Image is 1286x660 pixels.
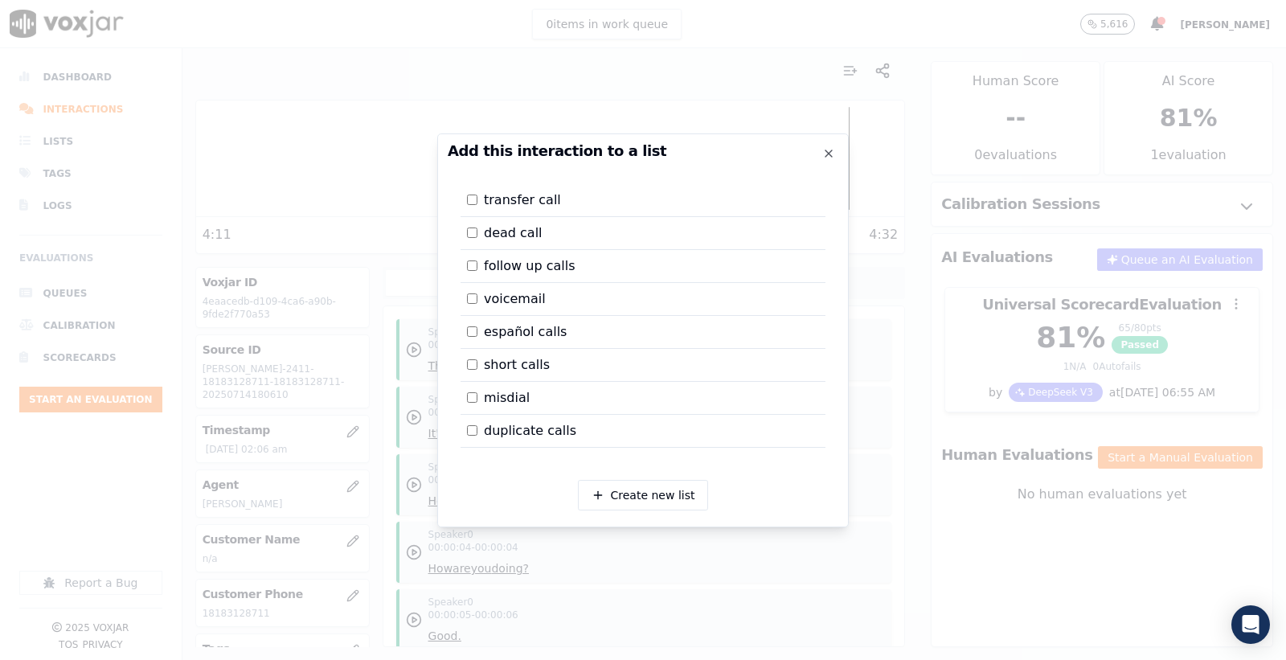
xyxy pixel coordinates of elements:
[467,392,477,403] input: misdial
[467,359,477,370] input: short calls
[484,355,550,375] p: short calls
[467,195,477,205] input: transfer call
[467,326,477,337] input: español calls
[467,425,477,436] input: duplicate calls
[484,256,575,276] p: follow up calls
[484,388,530,408] p: misdial
[467,260,477,271] input: follow up calls
[484,223,543,243] p: dead call
[484,322,567,342] p: español calls
[578,480,709,510] button: Create new list
[484,191,561,210] p: transfer call
[1231,605,1270,644] div: Open Intercom Messenger
[484,289,546,309] p: voicemail
[448,144,838,158] h2: Add this interaction to a list
[467,228,477,238] input: dead call
[467,293,477,304] input: voicemail
[484,421,576,441] p: duplicate calls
